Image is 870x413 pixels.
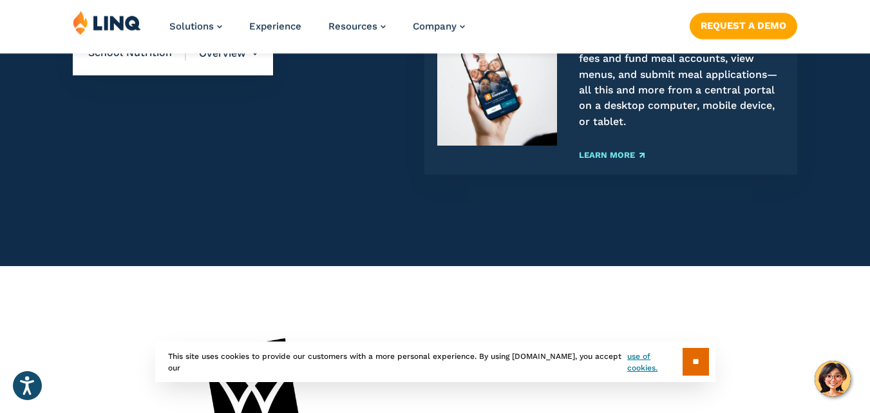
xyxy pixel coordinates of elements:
a: Experience [249,21,301,32]
span: School Nutrition [88,46,186,61]
span: Company [413,21,457,32]
p: Give families the ability to pay school fees and fund meal accounts, view menus, and submit meal ... [579,35,784,130]
span: Solutions [169,21,214,32]
img: LINQ | K‑12 Software [73,10,141,35]
a: Resources [328,21,386,32]
div: This site uses cookies to provide our customers with a more personal experience. By using [DOMAIN... [155,341,715,382]
nav: Primary Navigation [169,10,465,53]
a: Solutions [169,21,222,32]
a: Request a Demo [690,13,797,39]
li: Overview [186,31,258,76]
button: Hello, have a question? Let’s chat. [815,361,851,397]
a: use of cookies. [627,351,682,374]
span: Resources [328,21,377,32]
a: Company [413,21,465,32]
a: Learn More [579,151,645,159]
nav: Button Navigation [690,10,797,39]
